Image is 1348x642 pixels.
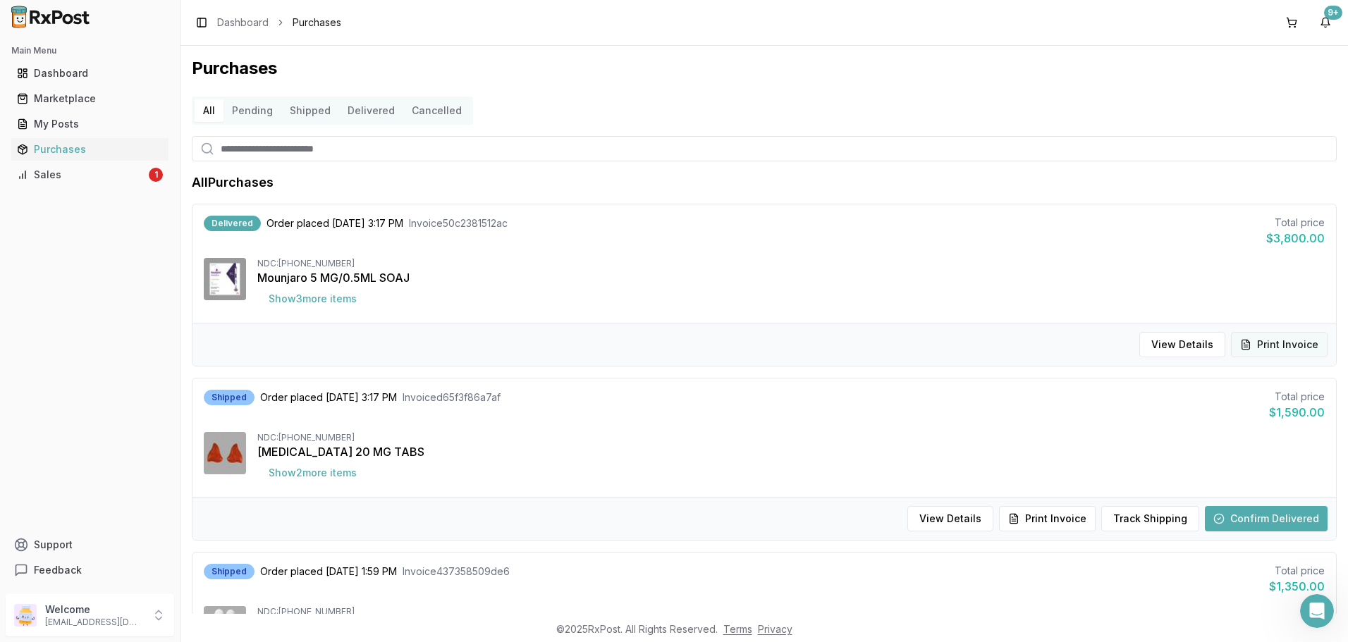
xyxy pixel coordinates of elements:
div: NDC: [PHONE_NUMBER] [257,432,1325,443]
a: My Posts [11,111,168,137]
a: Terms [723,623,752,635]
div: [MEDICAL_DATA] 20 MG TABS [257,443,1325,460]
button: Purchases [6,138,174,161]
div: $1,590.00 [1269,404,1325,421]
div: Mounjaro 5 MG/0.5ML SOAJ [257,269,1325,286]
div: Shipped [204,564,255,579]
div: Total price [1269,390,1325,404]
button: View Details [1139,332,1225,357]
button: Shipped [281,99,339,122]
div: Total price [1269,564,1325,578]
div: Total price [1266,216,1325,230]
button: 9+ [1314,11,1337,34]
img: Mounjaro 5 MG/0.5ML SOAJ [204,258,246,300]
button: Track Shipping [1101,506,1199,531]
button: Marketplace [6,87,174,110]
a: Dashboard [217,16,269,30]
img: User avatar [14,604,37,626]
a: Privacy [758,623,792,635]
span: Invoice 437358509de6 [403,564,510,579]
div: 1 [149,168,163,182]
h1: All Purchases [192,173,274,192]
span: Feedback [34,563,82,577]
div: Purchases [17,142,163,156]
div: My Posts [17,117,163,131]
button: Print Invoice [999,506,1096,531]
div: NDC: [PHONE_NUMBER] [257,258,1325,269]
button: Dashboard [6,62,174,85]
a: Purchases [11,137,168,162]
button: Cancelled [403,99,470,122]
button: Sales1 [6,163,174,186]
button: Pending [223,99,281,122]
div: Delivered [204,216,261,231]
span: Purchases [293,16,341,30]
button: View Details [907,506,993,531]
span: Order placed [DATE] 3:17 PM [266,216,403,230]
button: Show2more items [257,460,368,486]
div: $1,350.00 [1269,578,1325,595]
span: Order placed [DATE] 1:59 PM [260,564,397,579]
h1: Purchases [192,57,1337,80]
button: Delivered [339,99,403,122]
img: Xarelto 20 MG TABS [204,432,246,474]
span: Invoice d65f3f86a7af [403,390,501,405]
div: Sales [17,168,146,182]
button: Print Invoice [1231,332,1328,357]
div: $3,800.00 [1266,230,1325,247]
h2: Main Menu [11,45,168,56]
button: Show3more items [257,286,368,311]
img: RxPost Logo [6,6,96,28]
iframe: Intercom live chat [1300,594,1334,628]
button: My Posts [6,113,174,135]
p: Welcome [45,603,143,617]
p: [EMAIL_ADDRESS][DOMAIN_NAME] [45,617,143,628]
button: Feedback [6,557,174,583]
span: Invoice 50c2381512ac [409,216,508,230]
div: Marketplace [17,92,163,106]
button: Support [6,532,174,557]
div: NDC: [PHONE_NUMBER] [257,606,1325,617]
div: Shipped [204,390,255,405]
button: All [195,99,223,122]
div: Dashboard [17,66,163,80]
a: Dashboard [11,61,168,86]
a: Sales1 [11,162,168,187]
a: Marketplace [11,86,168,111]
span: Order placed [DATE] 3:17 PM [260,390,397,405]
nav: breadcrumb [217,16,341,30]
button: Confirm Delivered [1205,506,1328,531]
div: 9+ [1324,6,1342,20]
